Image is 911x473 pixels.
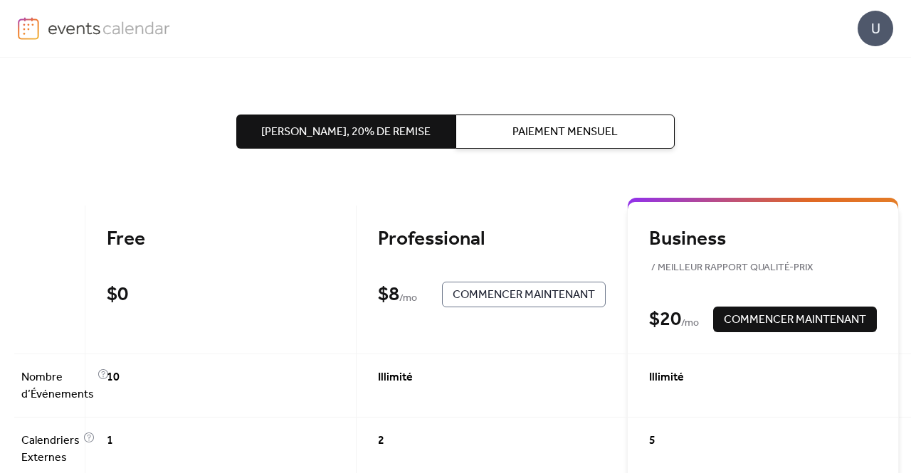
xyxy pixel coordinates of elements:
[649,369,684,386] span: Illimité
[48,17,171,38] img: logo-type
[261,124,431,141] span: [PERSON_NAME], 20% de remise
[442,282,606,307] button: Commencer Maintenant
[453,287,595,304] span: Commencer Maintenant
[378,432,384,450] span: 2
[107,432,113,450] span: 1
[21,432,80,467] span: Calendriers Externes
[649,432,655,450] span: 5
[713,307,877,332] button: Commencer Maintenant
[649,227,877,277] div: Business
[107,369,120,386] span: 10
[378,282,399,307] div: $ 8
[378,227,606,252] div: Professional
[21,369,94,403] span: Nombre d’Événements
[455,115,675,149] button: Paiement Mensuel
[512,124,618,141] span: Paiement Mensuel
[649,260,813,277] span: MEILLEUR RAPPORT QUALITÉ-PRIX
[649,307,681,332] div: $ 20
[107,282,128,307] div: $ 0
[724,312,866,329] span: Commencer Maintenant
[681,315,699,332] span: / mo
[107,227,335,252] div: Free
[399,290,417,307] span: / mo
[18,17,39,40] img: logo
[378,369,413,386] span: Illimité
[858,11,893,46] div: U
[236,115,455,149] button: [PERSON_NAME], 20% de remise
